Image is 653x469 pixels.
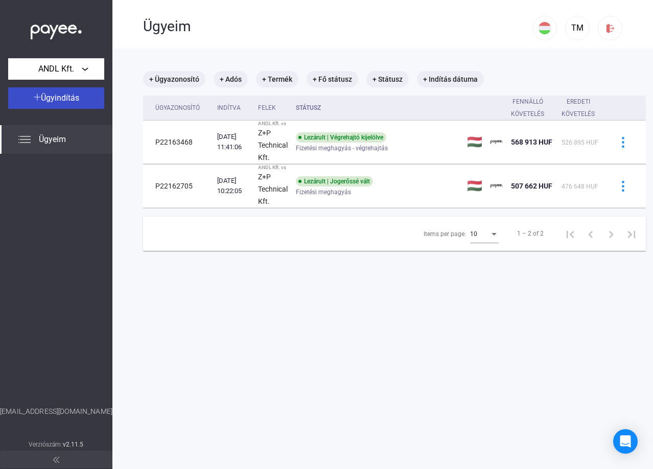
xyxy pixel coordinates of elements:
[258,165,288,171] div: ANDL Kft. vs
[143,71,205,87] mat-chip: + Ügyazonosító
[256,71,298,87] mat-chip: + Termék
[258,129,288,161] strong: Z+P Technical Kft.
[562,96,595,120] div: Eredeti követelés
[366,71,409,87] mat-chip: + Státusz
[560,223,580,244] button: First page
[296,186,351,198] span: Fizetési meghagyás
[511,182,552,190] span: 507 662 HUF
[34,93,41,101] img: plus-white.svg
[217,132,250,152] div: [DATE] 11:41:06
[618,181,628,192] img: more-blue
[18,133,31,146] img: list.svg
[470,230,477,238] span: 10
[511,138,552,146] span: 568 913 HUF
[532,16,557,40] button: HU
[143,18,532,35] div: Ügyeim
[296,132,386,143] div: Lezárult | Végrehajtó kijelölve
[562,183,598,190] span: 476 648 HUF
[292,96,463,121] th: Státusz
[296,142,388,154] span: Fizetési meghagyás - végrehajtás
[601,223,621,244] button: Next page
[580,223,601,244] button: Previous page
[562,96,604,120] div: Eredeti követelés
[63,441,84,448] strong: v2.11.5
[613,429,638,454] div: Open Intercom Messenger
[565,16,590,40] button: TM
[470,227,499,240] mat-select: Items per page:
[612,131,634,153] button: more-blue
[605,23,616,34] img: logout-red
[539,22,551,34] img: HU
[214,71,248,87] mat-chip: + Adós
[307,71,358,87] mat-chip: + Fő státusz
[511,96,553,120] div: Fennálló követelés
[463,121,486,164] td: 🇭🇺
[598,16,622,40] button: logout-red
[143,165,213,208] td: P22162705
[217,102,250,114] div: Indítva
[143,121,213,164] td: P22163468
[569,22,586,34] div: TM
[31,19,82,40] img: white-payee-white-dot.svg
[217,176,250,196] div: [DATE] 10:22:05
[258,173,288,205] strong: Z+P Technical Kft.
[296,176,373,186] div: Lezárult | Jogerőssé vált
[258,102,276,114] div: Felek
[562,139,598,146] span: 526 895 HUF
[618,137,628,148] img: more-blue
[491,136,503,148] img: payee-logo
[38,63,74,75] span: ANDL Kft.
[511,96,544,120] div: Fennálló követelés
[155,102,200,114] div: Ügyazonosító
[39,133,66,146] span: Ügyeim
[41,93,79,103] span: Ügyindítás
[155,102,209,114] div: Ügyazonosító
[621,223,642,244] button: Last page
[417,71,484,87] mat-chip: + Indítás dátuma
[491,180,503,192] img: payee-logo
[463,165,486,208] td: 🇭🇺
[217,102,241,114] div: Indítva
[53,457,59,463] img: arrow-double-left-grey.svg
[258,121,288,127] div: ANDL Kft. vs
[258,102,288,114] div: Felek
[612,175,634,197] button: more-blue
[8,58,104,80] button: ANDL Kft.
[517,227,544,240] div: 1 – 2 of 2
[8,87,104,109] button: Ügyindítás
[424,228,466,240] div: Items per page:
